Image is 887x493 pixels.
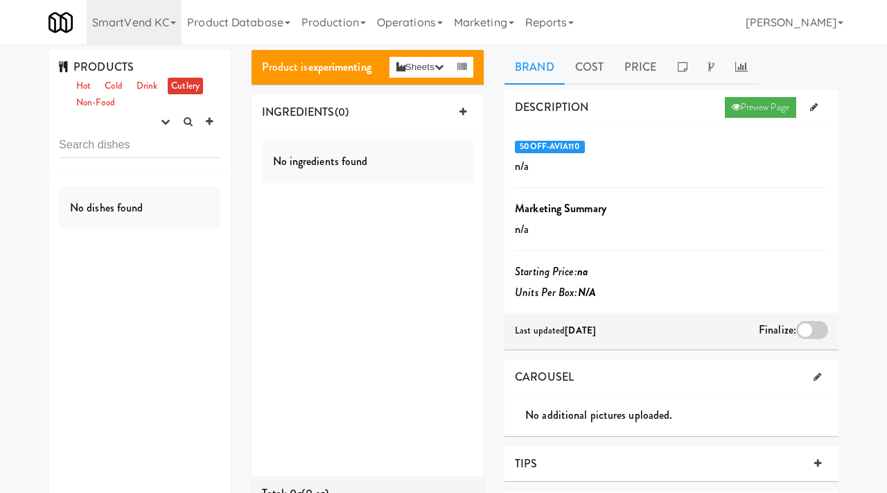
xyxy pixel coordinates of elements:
i: Units Per Box: [515,284,596,300]
a: Non-Food [73,94,118,112]
span: Product is [262,59,371,75]
a: Preview Page [725,97,796,118]
a: Price [614,50,667,85]
b: N/A [578,284,596,300]
span: TIPS [515,456,537,472]
span: CAROUSEL [515,369,574,385]
span: Finalize: [759,322,796,338]
a: Drink [133,78,161,95]
b: na [577,263,588,279]
b: [DATE] [565,324,596,337]
div: No additional pictures uploaded. [525,405,838,426]
b: Marketing Summary [515,200,606,216]
input: Search dishes [59,132,220,158]
span: 50OFF-AVIA110 [515,141,585,153]
div: No dishes found [59,187,220,230]
span: PRODUCTS [59,59,134,75]
span: DESCRIPTION [515,99,588,115]
a: Hot [73,78,94,95]
a: Brand [504,50,565,85]
p: n/a [515,219,828,240]
p: n/a [515,156,828,177]
a: Cutlery [168,78,203,95]
a: Cost [565,50,614,85]
span: INGREDIENTS [262,104,335,120]
span: (0) [335,104,349,120]
span: Last updated [515,324,596,337]
i: Starting Price: [515,263,588,279]
div: No ingredients found [262,140,474,183]
a: Cold [101,78,125,95]
button: Sheets [389,57,450,78]
img: Micromart [49,10,73,35]
b: experimenting [308,59,371,75]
